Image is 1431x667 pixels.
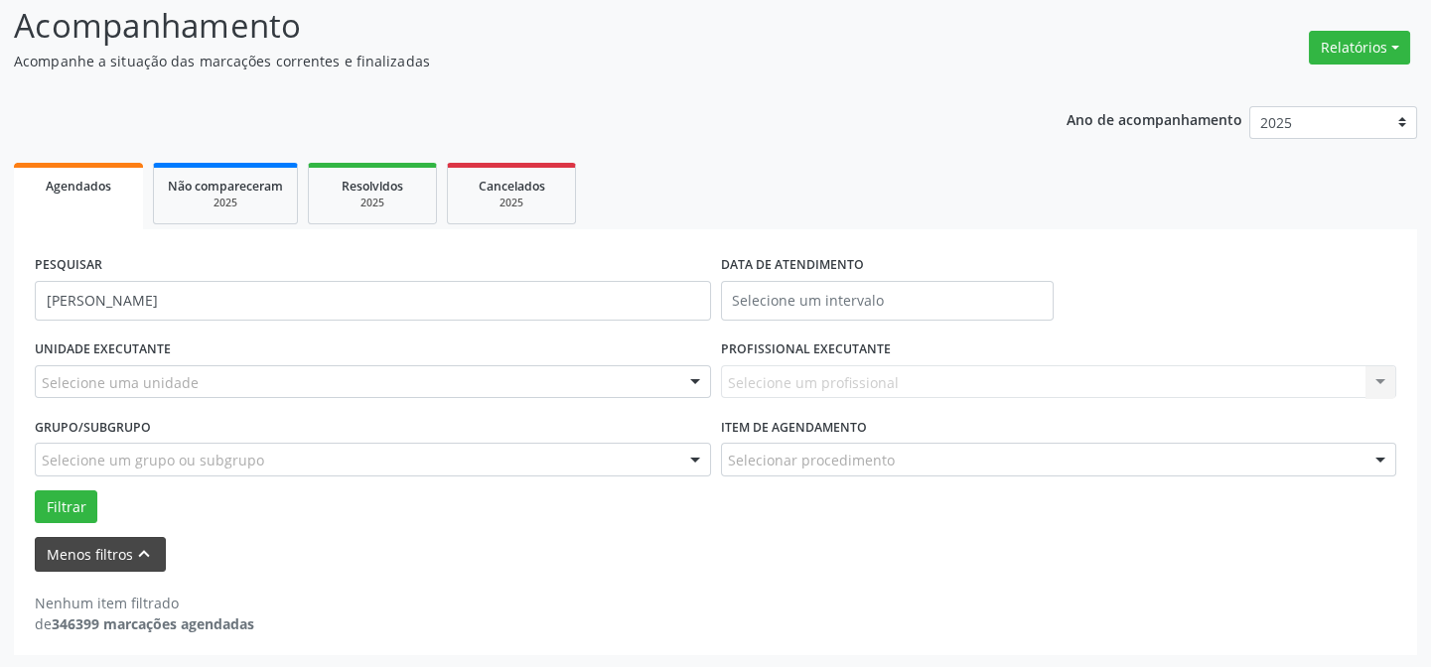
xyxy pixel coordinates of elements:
div: Nenhum item filtrado [35,593,254,613]
button: Menos filtroskeyboard_arrow_up [35,537,166,572]
label: PROFISSIONAL EXECUTANTE [721,334,891,365]
p: Acompanhamento [14,1,996,51]
button: Filtrar [35,490,97,524]
span: Selecione um grupo ou subgrupo [42,450,264,470]
div: 2025 [168,196,283,210]
span: Agendados [46,178,111,195]
span: Cancelados [479,178,545,195]
label: Grupo/Subgrupo [35,412,151,443]
div: de [35,613,254,634]
div: 2025 [323,196,422,210]
label: Item de agendamento [721,412,867,443]
label: PESQUISAR [35,250,102,281]
label: UNIDADE EXECUTANTE [35,334,171,365]
div: 2025 [462,196,561,210]
span: Resolvidos [342,178,403,195]
span: Selecionar procedimento [728,450,895,470]
p: Ano de acompanhamento [1067,106,1242,131]
strong: 346399 marcações agendadas [52,614,254,633]
p: Acompanhe a situação das marcações correntes e finalizadas [14,51,996,71]
span: Selecione uma unidade [42,372,199,393]
input: Selecione um intervalo [721,281,1054,321]
input: Nome, código do beneficiário ou CPF [35,281,711,321]
button: Relatórios [1309,31,1410,65]
span: Não compareceram [168,178,283,195]
i: keyboard_arrow_up [133,543,155,565]
label: DATA DE ATENDIMENTO [721,250,864,281]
